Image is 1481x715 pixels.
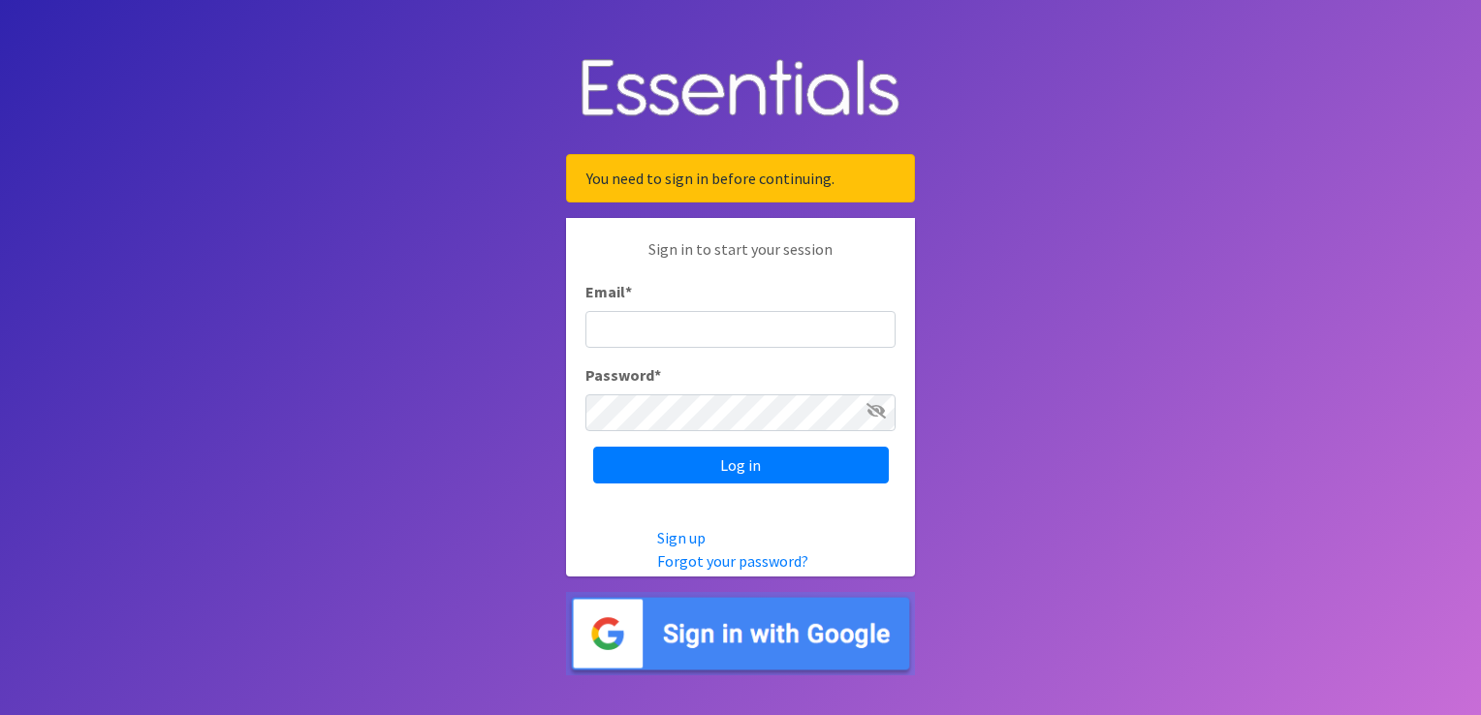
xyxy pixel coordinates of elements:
a: Sign up [657,528,706,547]
div: You need to sign in before continuing. [566,154,915,202]
input: Log in [593,447,889,483]
p: Sign in to start your session [585,237,896,280]
label: Password [585,363,661,387]
abbr: required [625,282,632,301]
a: Forgot your password? [657,551,808,571]
label: Email [585,280,632,303]
img: Human Essentials [566,40,915,140]
img: Sign in with Google [566,592,915,676]
abbr: required [654,365,661,385]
